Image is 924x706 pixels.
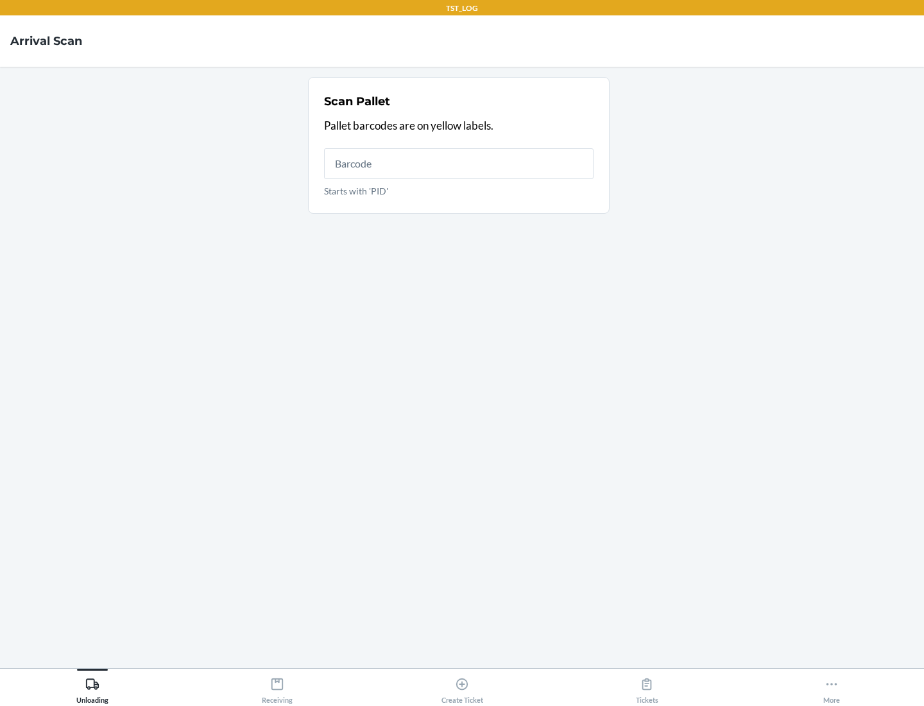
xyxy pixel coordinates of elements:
[76,672,108,704] div: Unloading
[739,669,924,704] button: More
[324,93,390,110] h2: Scan Pallet
[823,672,840,704] div: More
[370,669,554,704] button: Create Ticket
[446,3,478,14] p: TST_LOG
[185,669,370,704] button: Receiving
[324,184,594,198] p: Starts with 'PID'
[324,148,594,179] input: Starts with 'PID'
[262,672,293,704] div: Receiving
[441,672,483,704] div: Create Ticket
[554,669,739,704] button: Tickets
[636,672,658,704] div: Tickets
[10,33,82,49] h4: Arrival Scan
[324,117,594,134] p: Pallet barcodes are on yellow labels.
